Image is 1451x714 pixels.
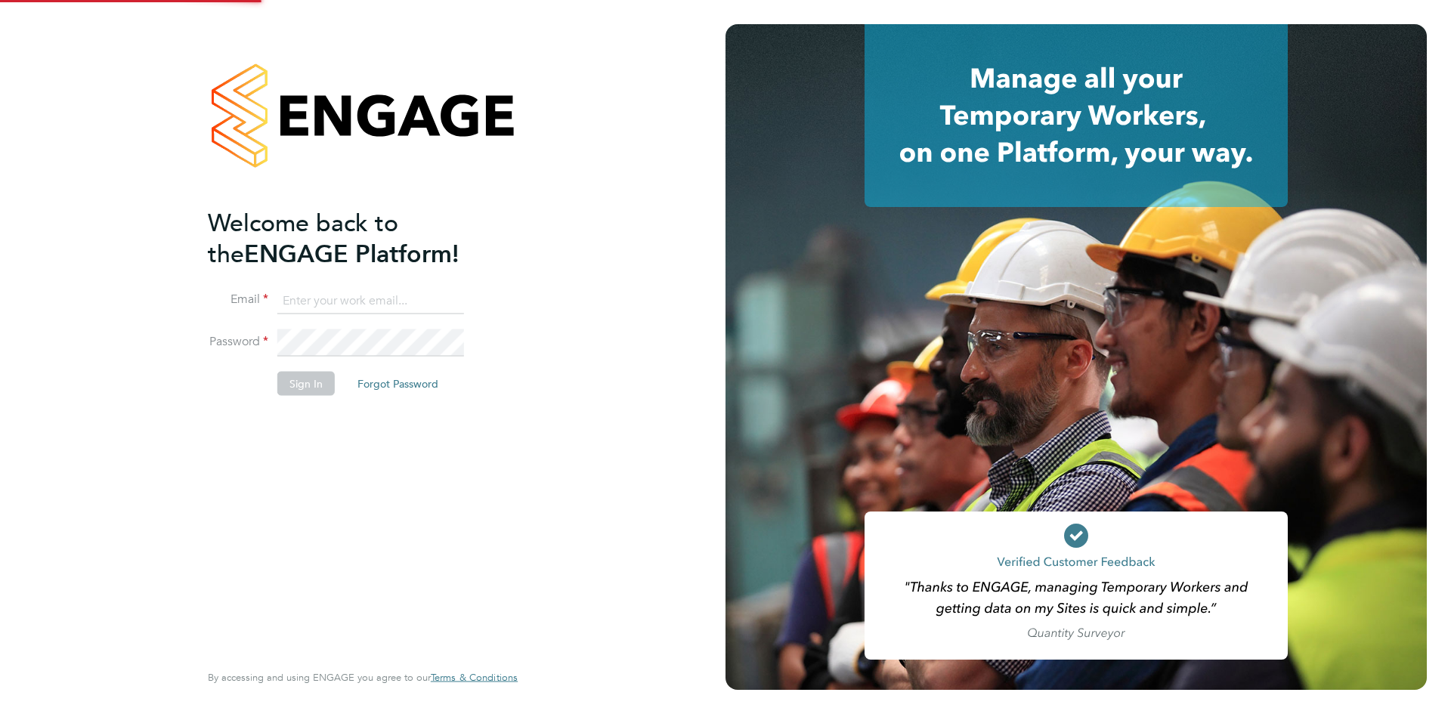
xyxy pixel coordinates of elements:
span: Welcome back to the [208,208,398,268]
h2: ENGAGE Platform! [208,207,503,269]
a: Terms & Conditions [431,672,518,684]
span: By accessing and using ENGAGE you agree to our [208,671,518,684]
span: Terms & Conditions [431,671,518,684]
label: Password [208,334,268,350]
button: Sign In [277,372,335,396]
button: Forgot Password [345,372,450,396]
input: Enter your work email... [277,287,464,314]
label: Email [208,292,268,308]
